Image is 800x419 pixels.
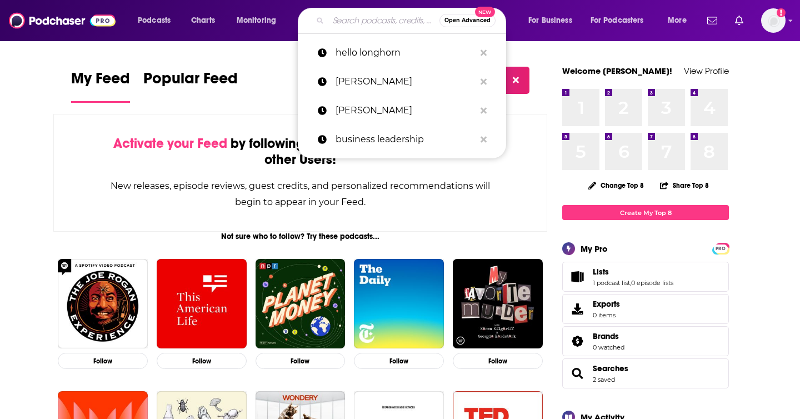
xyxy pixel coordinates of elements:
[731,11,748,30] a: Show notifications dropdown
[237,13,276,28] span: Monitoring
[566,366,588,381] a: Searches
[582,178,651,192] button: Change Top 8
[298,96,506,125] a: [PERSON_NAME]
[593,299,620,309] span: Exports
[660,12,701,29] button: open menu
[684,66,729,76] a: View Profile
[130,12,185,29] button: open menu
[593,331,619,341] span: Brands
[256,259,346,349] img: Planet Money
[562,326,729,356] span: Brands
[593,279,630,287] a: 1 podcast list
[184,12,222,29] a: Charts
[336,125,475,154] p: business leadership
[354,353,444,369] button: Follow
[109,178,491,210] div: New releases, episode reviews, guest credits, and personalized recommendations will begin to appe...
[593,331,624,341] a: Brands
[53,232,547,241] div: Not sure who to follow? Try these podcasts...
[566,301,588,317] span: Exports
[668,13,687,28] span: More
[9,10,116,31] img: Podchaser - Follow, Share and Rate Podcasts
[562,358,729,388] span: Searches
[591,13,644,28] span: For Podcasters
[58,353,148,369] button: Follow
[714,244,727,252] a: PRO
[298,38,506,67] a: hello longhorn
[113,135,227,152] span: Activate your Feed
[256,353,346,369] button: Follow
[157,259,247,349] img: This American Life
[308,8,517,33] div: Search podcasts, credits, & more...
[58,259,148,349] img: The Joe Rogan Experience
[631,279,673,287] a: 0 episode lists
[229,12,291,29] button: open menu
[354,259,444,349] img: The Daily
[444,18,491,23] span: Open Advanced
[581,243,608,254] div: My Pro
[298,125,506,154] a: business leadership
[593,311,620,319] span: 0 items
[336,96,475,125] p: brendan vaughan
[593,363,628,373] a: Searches
[336,67,475,96] p: brendan vaughan
[777,8,786,17] svg: Add a profile image
[562,205,729,220] a: Create My Top 8
[528,13,572,28] span: For Business
[630,279,631,287] span: ,
[475,7,495,17] span: New
[562,262,729,292] span: Lists
[659,174,709,196] button: Share Top 8
[453,353,543,369] button: Follow
[336,38,475,67] p: hello longhorn
[562,294,729,324] a: Exports
[521,12,586,29] button: open menu
[298,67,506,96] a: [PERSON_NAME]
[71,69,130,103] a: My Feed
[761,8,786,33] span: Logged in as KrishanaDavis
[593,267,673,277] a: Lists
[566,333,588,349] a: Brands
[593,267,609,277] span: Lists
[562,66,672,76] a: Welcome [PERSON_NAME]!
[157,353,247,369] button: Follow
[143,69,238,103] a: Popular Feed
[453,259,543,349] img: My Favorite Murder with Karen Kilgariff and Georgia Hardstark
[191,13,215,28] span: Charts
[109,136,491,168] div: by following Podcasts, Creators, Lists, and other Users!
[761,8,786,33] button: Show profile menu
[593,376,615,383] a: 2 saved
[583,12,660,29] button: open menu
[439,14,496,27] button: Open AdvancedNew
[566,269,588,285] a: Lists
[138,13,171,28] span: Podcasts
[593,343,624,351] a: 0 watched
[71,69,130,94] span: My Feed
[328,12,439,29] input: Search podcasts, credits, & more...
[143,69,238,94] span: Popular Feed
[703,11,722,30] a: Show notifications dropdown
[761,8,786,33] img: User Profile
[714,245,727,253] span: PRO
